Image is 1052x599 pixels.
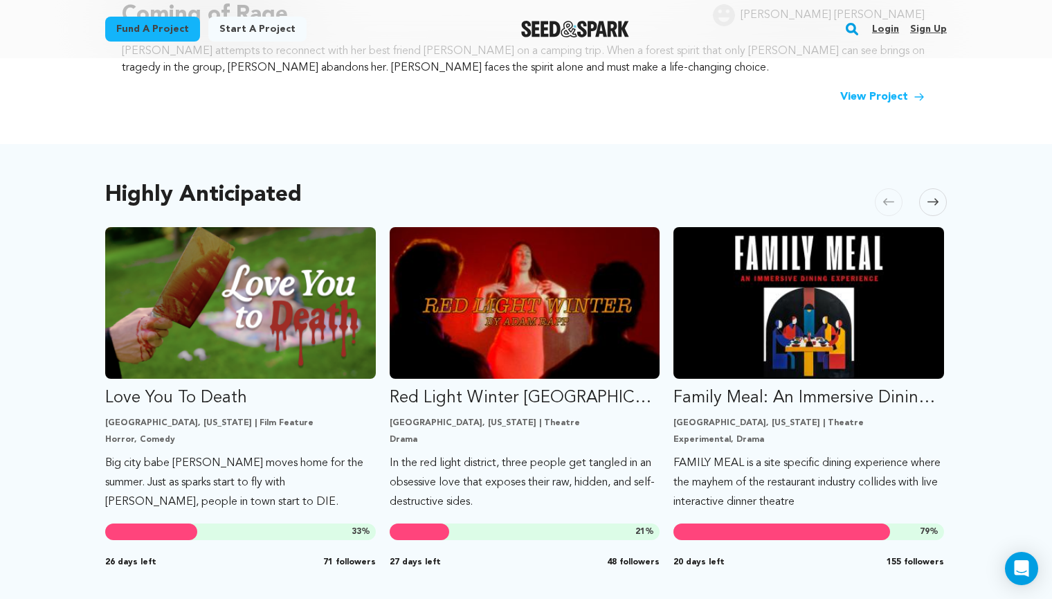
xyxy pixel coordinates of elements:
span: % [352,526,370,537]
p: In the red light district, three people get tangled in an obsessive love that exposes their raw, ... [390,454,660,512]
span: 48 followers [607,557,660,568]
a: Fund Family Meal: An Immersive Dining Experience [673,227,944,512]
p: Love You To Death [105,387,376,409]
p: FAMILY MEAL is a site specific dining experience where the mayhem of the restaurant industry coll... [673,454,944,512]
p: [GEOGRAPHIC_DATA], [US_STATE] | Theatre [390,418,660,429]
span: 26 days left [105,557,156,568]
a: Fund a project [105,17,200,42]
p: Red Light Winter [GEOGRAPHIC_DATA] [390,387,660,409]
span: 27 days left [390,557,441,568]
a: View Project [840,89,925,105]
span: % [635,526,654,537]
span: 21 [635,528,645,536]
a: Fund Love You To Death [105,227,376,512]
span: 20 days left [673,557,725,568]
p: [PERSON_NAME] attempts to reconnect with her best friend [PERSON_NAME] on a camping trip. When a ... [122,43,925,76]
p: Drama [390,434,660,445]
div: Open Intercom Messenger [1005,552,1038,585]
p: Big city babe [PERSON_NAME] moves home for the summer. Just as sparks start to fly with [PERSON_N... [105,454,376,512]
img: Seed&Spark Logo Dark Mode [521,21,630,37]
a: Fund Red Light Winter Los Angeles [390,227,660,512]
h2: Highly Anticipated [105,186,302,205]
span: 33 [352,528,361,536]
p: Horror, Comedy [105,434,376,445]
a: Seed&Spark Homepage [521,21,630,37]
p: [GEOGRAPHIC_DATA], [US_STATE] | Film Feature [105,418,376,429]
p: Family Meal: An Immersive Dining Experience [673,387,944,409]
a: Sign up [910,18,947,40]
span: 71 followers [323,557,376,568]
p: [GEOGRAPHIC_DATA], [US_STATE] | Theatre [673,418,944,429]
span: % [920,526,938,537]
p: Experimental, Drama [673,434,944,445]
a: Start a project [208,17,307,42]
a: Login [872,18,899,40]
span: 79 [920,528,929,536]
span: 155 followers [887,557,944,568]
